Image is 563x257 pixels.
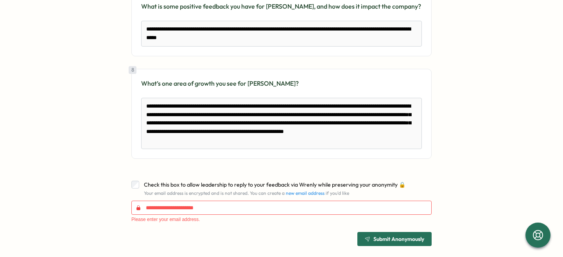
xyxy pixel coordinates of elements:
[373,236,424,242] span: Submit Anonymously
[144,181,405,188] span: Check this box to allow leadership to reply to your feedback via Wrenly while preserving your ano...
[357,232,432,246] button: Submit Anonymously
[144,190,349,196] span: Your email address is encrypted and is not shared. You can create a if you'd like
[141,79,422,88] p: What’s one area of growth you see for [PERSON_NAME]?
[129,66,136,74] div: 8
[131,217,432,222] div: Please enter your email address.
[286,190,325,196] a: new email address
[141,2,422,11] p: What is some positive feedback you have for [PERSON_NAME], and how does it impact the company?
